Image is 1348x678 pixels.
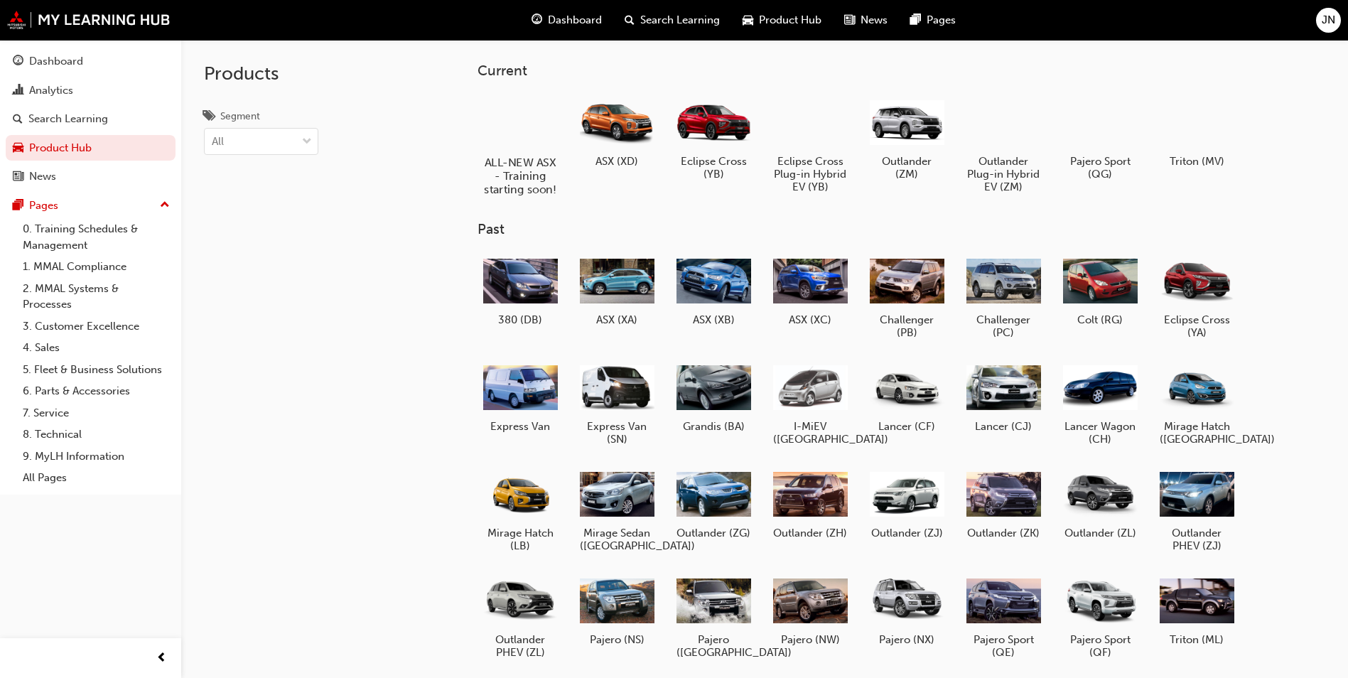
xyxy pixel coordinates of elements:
[478,463,563,558] a: Mirage Hatch (LB)
[6,48,176,75] a: Dashboard
[17,218,176,256] a: 0. Training Schedules & Management
[671,90,756,185] a: Eclipse Cross (YB)
[483,313,558,326] h5: 380 (DB)
[1160,527,1234,552] h5: Outlander PHEV (ZJ)
[961,463,1046,545] a: Outlander (ZK)
[676,633,751,659] h5: Pajero ([GEOGRAPHIC_DATA])
[6,106,176,132] a: Search Learning
[870,420,944,433] h5: Lancer (CF)
[212,134,224,150] div: All
[17,402,176,424] a: 7. Service
[478,221,1285,237] h3: Past
[1063,633,1138,659] h5: Pajero Sport (QF)
[870,313,944,339] h5: Challenger (PB)
[1063,155,1138,181] h5: Pajero Sport (QG)
[966,527,1041,539] h5: Outlander (ZK)
[625,11,635,29] span: search-icon
[483,420,558,433] h5: Express Van
[1057,249,1143,332] a: Colt (RG)
[844,11,855,29] span: news-icon
[671,569,756,664] a: Pajero ([GEOGRAPHIC_DATA])
[773,313,848,326] h5: ASX (XC)
[478,569,563,664] a: Outlander PHEV (ZL)
[156,650,167,667] span: prev-icon
[1057,356,1143,451] a: Lancer Wagon (CH)
[13,85,23,97] span: chart-icon
[574,463,659,558] a: Mirage Sedan ([GEOGRAPHIC_DATA])
[861,12,888,28] span: News
[870,527,944,539] h5: Outlander (ZJ)
[204,63,318,85] h2: Products
[478,356,563,438] a: Express Van
[966,633,1041,659] h5: Pajero Sport (QE)
[966,155,1041,193] h5: Outlander Plug-in Hybrid EV (ZM)
[864,249,949,345] a: Challenger (PB)
[676,420,751,433] h5: Grandis (BA)
[483,527,558,552] h5: Mirage Hatch (LB)
[574,90,659,173] a: ASX (XD)
[864,90,949,185] a: Outlander (ZM)
[220,109,260,124] div: Segment
[743,11,753,29] span: car-icon
[6,135,176,161] a: Product Hub
[961,90,1046,198] a: Outlander Plug-in Hybrid EV (ZM)
[7,11,171,29] img: mmal
[13,171,23,183] span: news-icon
[676,155,751,181] h5: Eclipse Cross (YB)
[17,278,176,316] a: 2. MMAL Systems & Processes
[13,113,23,126] span: search-icon
[870,633,944,646] h5: Pajero (NX)
[6,77,176,104] a: Analytics
[13,200,23,212] span: pages-icon
[1057,90,1143,185] a: Pajero Sport (QG)
[966,420,1041,433] h5: Lancer (CJ)
[773,527,848,539] h5: Outlander (ZH)
[574,569,659,652] a: Pajero (NS)
[767,356,853,451] a: I-MiEV ([GEOGRAPHIC_DATA])
[759,12,821,28] span: Product Hub
[580,313,654,326] h5: ASX (XA)
[29,82,73,99] div: Analytics
[6,45,176,193] button: DashboardAnalyticsSearch LearningProduct HubNews
[1154,90,1239,173] a: Triton (MV)
[864,569,949,652] a: Pajero (NX)
[676,313,751,326] h5: ASX (XB)
[6,193,176,219] button: Pages
[833,6,899,35] a: news-iconNews
[767,90,853,198] a: Eclipse Cross Plug-in Hybrid EV (YB)
[864,463,949,545] a: Outlander (ZJ)
[1154,356,1239,451] a: Mirage Hatch ([GEOGRAPHIC_DATA])
[927,12,956,28] span: Pages
[767,249,853,332] a: ASX (XC)
[676,527,751,539] h5: Outlander (ZG)
[580,633,654,646] h5: Pajero (NS)
[671,356,756,438] a: Grandis (BA)
[28,111,108,127] div: Search Learning
[478,90,563,198] a: ALL-NEW ASX - Training starting soon!
[1154,463,1239,558] a: Outlander PHEV (ZJ)
[580,155,654,168] h5: ASX (XD)
[520,6,613,35] a: guage-iconDashboard
[773,155,848,193] h5: Eclipse Cross Plug-in Hybrid EV (YB)
[478,63,1285,79] h3: Current
[580,527,654,552] h5: Mirage Sedan ([GEOGRAPHIC_DATA])
[17,316,176,338] a: 3. Customer Excellence
[1160,420,1234,446] h5: Mirage Hatch ([GEOGRAPHIC_DATA])
[6,163,176,190] a: News
[864,356,949,438] a: Lancer (CF)
[1057,569,1143,664] a: Pajero Sport (QF)
[1063,313,1138,326] h5: Colt (RG)
[870,155,944,181] h5: Outlander (ZM)
[574,249,659,332] a: ASX (XA)
[640,12,720,28] span: Search Learning
[17,467,176,489] a: All Pages
[767,463,853,545] a: Outlander (ZH)
[17,337,176,359] a: 4. Sales
[13,142,23,155] span: car-icon
[731,6,833,35] a: car-iconProduct Hub
[671,463,756,545] a: Outlander (ZG)
[574,356,659,451] a: Express Van (SN)
[532,11,542,29] span: guage-icon
[1063,527,1138,539] h5: Outlander (ZL)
